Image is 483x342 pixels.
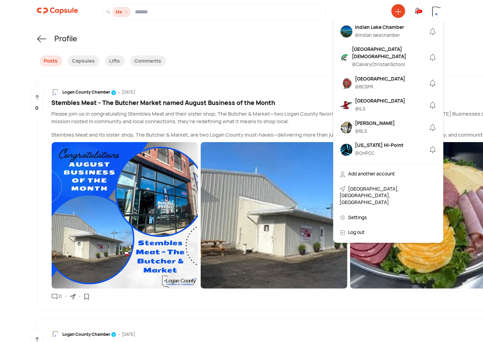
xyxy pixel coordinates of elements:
div: [DATE] [122,331,136,338]
div: @ BLS [355,128,395,135]
div: Capsules [68,55,99,66]
img: logo [37,4,78,18]
img: resizeImage [52,142,198,289]
img: resizeImage [340,25,353,38]
p: 0 [35,104,39,112]
div: [DATE] [122,89,136,95]
div: Profile [55,33,77,44]
img: tick [111,90,116,95]
img: resizeImage [340,77,353,89]
img: resizeImage [52,88,60,101]
div: Indian Lake Chamber [355,23,405,31]
img: resizeImage [340,99,353,111]
img: resizeImage [340,144,353,158]
div: Add another account [336,166,440,181]
div: [GEOGRAPHIC_DATA], [GEOGRAPHIC_DATA], [GEOGRAPHIC_DATA] [336,181,440,210]
div: Lifts [105,55,125,66]
span: Stembles Meat - The Butcher Market named August Business of the Month [52,98,275,107]
div: Logan County Chamber [63,89,116,95]
img: resizeImage [430,4,444,25]
div: [PERSON_NAME] [355,119,395,127]
div: [US_STATE] Hi-Point [355,141,404,149]
div: @ CalvaryChristianSchool [352,61,428,68]
div: [GEOGRAPHIC_DATA] [355,75,406,82]
div: @ ILS [355,106,406,113]
div: 10+ [417,10,422,13]
img: resizeImage [201,142,347,289]
div: Settings [336,210,440,225]
a: logo [37,4,78,20]
div: Logan County Chamber [63,331,116,338]
div: @ BCSPR [355,84,406,90]
div: [GEOGRAPHIC_DATA][DEMOGRAPHIC_DATA] [352,45,428,60]
div: [GEOGRAPHIC_DATA] [355,97,406,104]
img: resizeImage [340,121,353,133]
div: @ indian lakechamber [355,32,405,39]
img: tick [111,332,116,337]
div: @ OHPCC [355,150,404,157]
div: Posts [40,55,62,66]
div: Me [112,7,131,18]
div: Comments [130,55,166,66]
div: 0 [57,292,62,300]
img: resizeImage [340,51,349,63]
div: Log out [336,225,440,240]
